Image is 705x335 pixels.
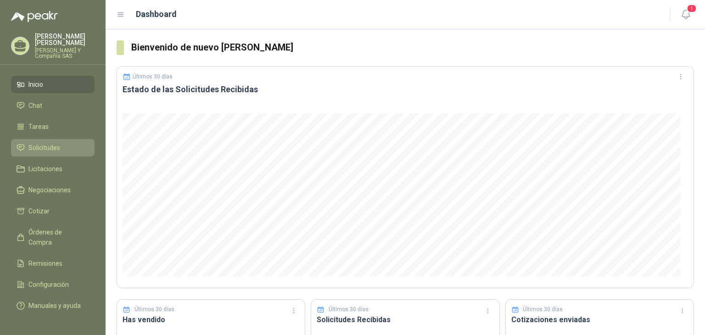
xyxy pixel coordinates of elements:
[133,73,173,80] p: Últimos 30 días
[687,4,697,13] span: 1
[11,118,95,135] a: Tareas
[317,314,493,325] h3: Solicitudes Recibidas
[28,279,69,290] span: Configuración
[134,305,174,314] p: Últimos 30 días
[28,143,60,153] span: Solicitudes
[28,122,49,132] span: Tareas
[136,8,177,21] h1: Dashboard
[123,84,688,95] h3: Estado de las Solicitudes Recibidas
[28,258,62,268] span: Remisiones
[28,185,71,195] span: Negociaciones
[11,255,95,272] a: Remisiones
[11,139,95,156] a: Solicitudes
[677,6,694,23] button: 1
[28,301,81,311] span: Manuales y ayuda
[35,33,95,46] p: [PERSON_NAME] [PERSON_NAME]
[11,11,58,22] img: Logo peakr
[11,76,95,93] a: Inicio
[511,314,688,325] h3: Cotizaciones enviadas
[329,305,369,314] p: Últimos 30 días
[11,276,95,293] a: Configuración
[35,48,95,59] p: [PERSON_NAME] Y Compañía SAS
[28,206,50,216] span: Cotizar
[11,202,95,220] a: Cotizar
[523,305,563,314] p: Últimos 30 días
[123,314,299,325] h3: Has vendido
[11,181,95,199] a: Negociaciones
[28,100,42,111] span: Chat
[28,164,62,174] span: Licitaciones
[11,297,95,314] a: Manuales y ayuda
[131,40,694,55] h3: Bienvenido de nuevo [PERSON_NAME]
[28,227,86,247] span: Órdenes de Compra
[28,79,43,89] span: Inicio
[11,223,95,251] a: Órdenes de Compra
[11,97,95,114] a: Chat
[11,160,95,178] a: Licitaciones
